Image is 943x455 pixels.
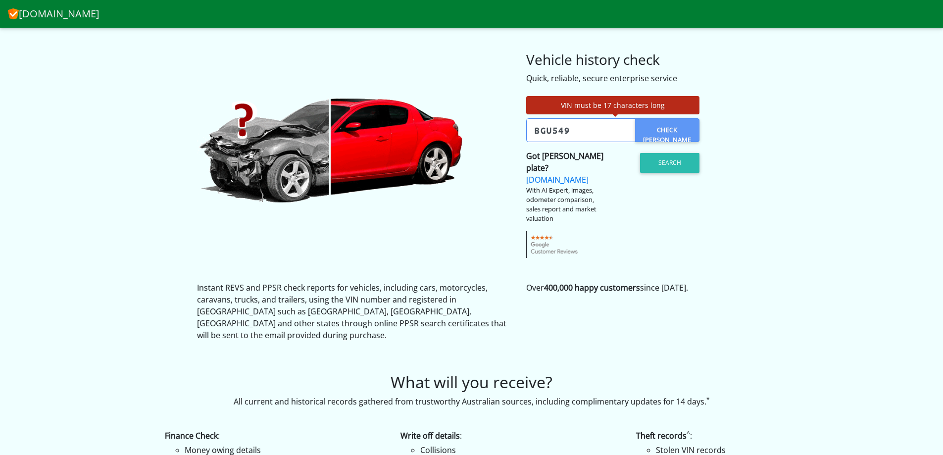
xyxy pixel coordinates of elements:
h3: Vehicle history check [526,51,746,68]
strong: Theft records [636,430,687,441]
p: All current and historical records gathered from trustworthy Australian sources, including compli... [7,396,936,407]
div: With AI Expert, images, odometer comparison, sales report and market valuation [526,186,605,224]
img: CheckVIN.com.au logo [8,6,19,19]
div: Quick, reliable, secure enterprise service [526,72,746,84]
strong: Finance Check [165,430,218,441]
button: Search [640,153,699,173]
strong: 400,000 happy customers [544,282,640,293]
sup: ^ [687,429,690,438]
span: VIN must be 17 characters long [561,101,665,110]
a: [DOMAIN_NAME] [8,4,99,24]
a: Check [PERSON_NAME]? [635,118,699,142]
strong: Got [PERSON_NAME] plate? [526,151,603,173]
img: gcr-badge-transparent.png [526,231,583,258]
a: [DOMAIN_NAME] [526,174,589,185]
p: Over since [DATE]. [526,282,746,294]
img: CheckVIN [197,96,464,204]
p: Instant REVS and PPSR check reports for vehicles, including cars, motorcycles, caravans, trucks, ... [197,282,511,341]
strong: Write off details [400,430,460,441]
h2: What will you receive? [7,373,936,392]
